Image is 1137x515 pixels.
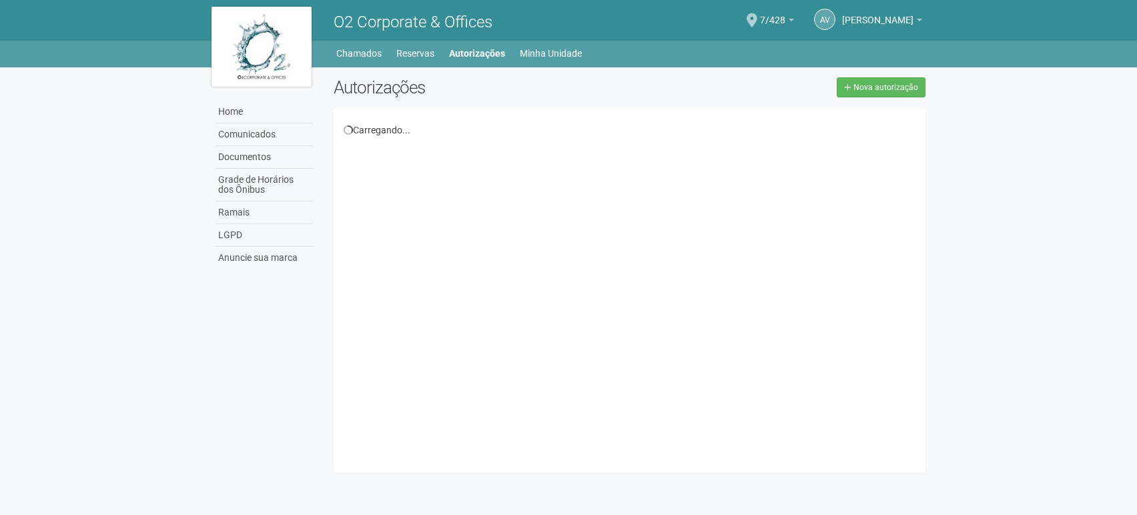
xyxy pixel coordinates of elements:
[215,169,314,201] a: Grade de Horários dos Ônibus
[814,9,835,30] a: AV
[344,124,915,136] div: Carregando...
[520,44,582,63] a: Minha Unidade
[837,77,925,97] a: Nova autorização
[215,146,314,169] a: Documentos
[449,44,505,63] a: Autorizações
[334,13,492,31] span: O2 Corporate & Offices
[842,2,913,25] span: Alexandre Victoriano Gomes
[760,17,794,27] a: 7/428
[760,2,785,25] span: 7/428
[215,101,314,123] a: Home
[336,44,382,63] a: Chamados
[396,44,434,63] a: Reservas
[842,17,922,27] a: [PERSON_NAME]
[215,247,314,269] a: Anuncie sua marca
[215,201,314,224] a: Ramais
[334,77,619,97] h2: Autorizações
[212,7,312,87] img: logo.jpg
[853,83,918,92] span: Nova autorização
[215,123,314,146] a: Comunicados
[215,224,314,247] a: LGPD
